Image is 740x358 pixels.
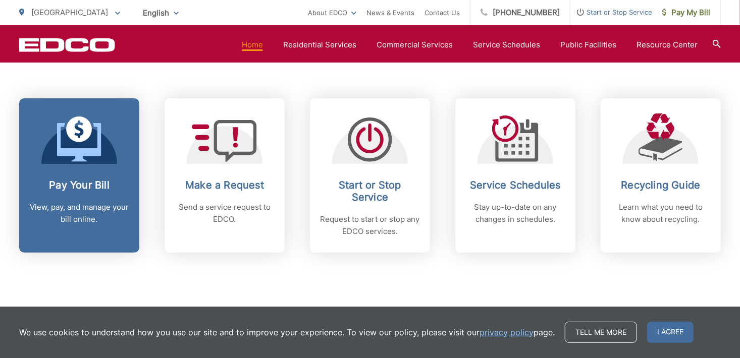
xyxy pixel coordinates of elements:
p: View, pay, and manage your bill online. [29,201,129,225]
a: Make a Request Send a service request to EDCO. [165,98,285,253]
a: EDCD logo. Return to the homepage. [19,38,115,52]
h2: Make a Request [175,179,275,191]
a: Resource Center [637,39,698,51]
a: About EDCO [308,7,356,19]
h2: Recycling Guide [611,179,711,191]
a: Commercial Services [377,39,453,51]
a: privacy policy [480,326,534,338]
a: Contact Us [425,7,460,19]
a: Tell me more [565,322,637,343]
a: Residential Services [283,39,356,51]
span: [GEOGRAPHIC_DATA] [31,8,108,17]
a: Pay Your Bill View, pay, and manage your bill online. [19,98,139,253]
p: Stay up-to-date on any changes in schedules. [465,201,565,225]
a: Recycling Guide Learn what you need to know about recycling. [601,98,721,253]
a: Service Schedules [473,39,540,51]
p: Learn what you need to know about recycling. [611,201,711,225]
p: Request to start or stop any EDCO services. [320,213,420,237]
a: Public Facilities [560,39,616,51]
span: Pay My Bill [662,7,710,19]
a: Home [242,39,263,51]
h2: Pay Your Bill [29,179,129,191]
p: We use cookies to understand how you use our site and to improve your experience. To view our pol... [19,326,555,338]
span: English [135,4,186,22]
h2: Service Schedules [465,179,565,191]
p: Send a service request to EDCO. [175,201,275,225]
span: I agree [647,322,694,343]
h2: Start or Stop Service [320,179,420,203]
a: News & Events [366,7,414,19]
a: Service Schedules Stay up-to-date on any changes in schedules. [455,98,575,253]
